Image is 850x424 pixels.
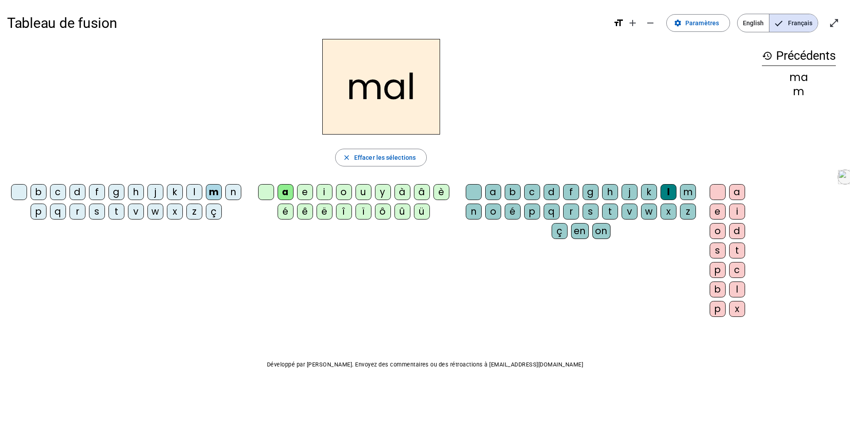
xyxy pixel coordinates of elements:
[769,14,818,32] span: Français
[375,184,391,200] div: y
[729,223,745,239] div: d
[613,18,624,28] mat-icon: format_size
[602,204,618,220] div: t
[485,184,501,200] div: a
[375,204,391,220] div: ô
[641,204,657,220] div: w
[108,204,124,220] div: t
[186,204,202,220] div: z
[108,184,124,200] div: g
[7,9,606,37] h1: Tableau de fusion
[322,39,440,135] h2: mal
[343,154,351,162] mat-icon: close
[641,14,659,32] button: Diminuer la taille de la police
[147,204,163,220] div: w
[278,184,294,200] div: a
[466,204,482,220] div: n
[680,204,696,220] div: z
[552,223,568,239] div: ç
[167,184,183,200] div: k
[710,243,726,258] div: s
[825,14,843,32] button: Entrer en plein écran
[563,204,579,220] div: r
[394,204,410,220] div: û
[206,184,222,200] div: m
[414,204,430,220] div: ü
[544,204,560,220] div: q
[297,184,313,200] div: e
[317,204,332,220] div: ë
[317,184,332,200] div: i
[89,184,105,200] div: f
[505,184,521,200] div: b
[729,243,745,258] div: t
[414,184,430,200] div: â
[354,152,416,163] span: Effacer les sélections
[627,18,638,28] mat-icon: add
[710,301,726,317] div: p
[7,359,843,370] p: Développé par [PERSON_NAME]. Envoyez des commentaires ou des rétroactions à [EMAIL_ADDRESS][DOMAI...
[661,204,676,220] div: x
[738,14,769,32] span: English
[128,184,144,200] div: h
[70,204,85,220] div: r
[685,18,719,28] span: Paramètres
[505,204,521,220] div: é
[147,184,163,200] div: j
[206,204,222,220] div: ç
[128,204,144,220] div: v
[729,262,745,278] div: c
[729,281,745,297] div: l
[762,72,836,83] div: ma
[186,184,202,200] div: l
[729,204,745,220] div: i
[336,184,352,200] div: o
[394,184,410,200] div: à
[762,50,773,61] mat-icon: history
[433,184,449,200] div: è
[167,204,183,220] div: x
[592,223,610,239] div: on
[710,262,726,278] div: p
[661,184,676,200] div: l
[666,14,730,32] button: Paramètres
[563,184,579,200] div: f
[225,184,241,200] div: n
[278,204,294,220] div: é
[70,184,85,200] div: d
[645,18,656,28] mat-icon: remove
[524,204,540,220] div: p
[485,204,501,220] div: o
[710,281,726,297] div: b
[524,184,540,200] div: c
[583,204,599,220] div: s
[710,204,726,220] div: e
[622,184,637,200] div: j
[737,14,818,32] mat-button-toggle-group: Language selection
[729,301,745,317] div: x
[50,184,66,200] div: c
[31,204,46,220] div: p
[641,184,657,200] div: k
[571,223,589,239] div: en
[762,86,836,97] div: m
[729,184,745,200] div: a
[355,204,371,220] div: ï
[762,46,836,66] h3: Précédents
[622,204,637,220] div: v
[50,204,66,220] div: q
[297,204,313,220] div: ê
[829,18,839,28] mat-icon: open_in_full
[31,184,46,200] div: b
[89,204,105,220] div: s
[602,184,618,200] div: h
[335,149,427,166] button: Effacer les sélections
[583,184,599,200] div: g
[336,204,352,220] div: î
[674,19,682,27] mat-icon: settings
[544,184,560,200] div: d
[680,184,696,200] div: m
[710,223,726,239] div: o
[624,14,641,32] button: Augmenter la taille de la police
[355,184,371,200] div: u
